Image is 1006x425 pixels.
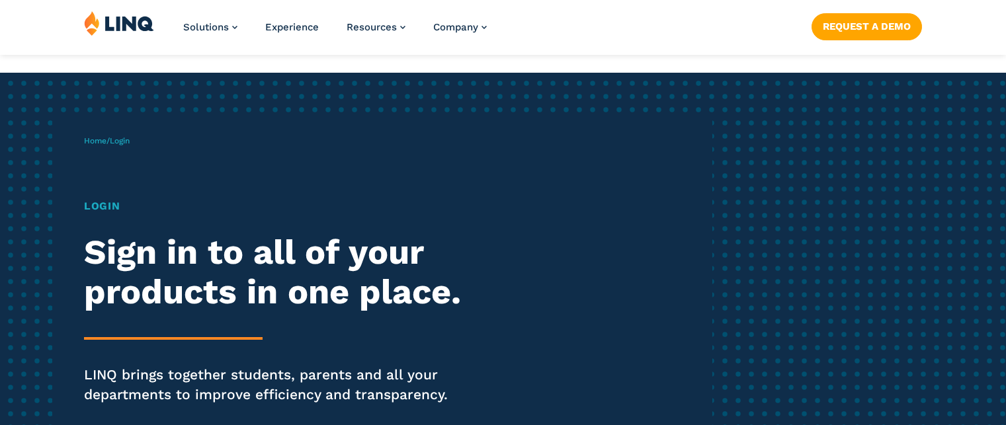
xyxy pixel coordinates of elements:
a: Request a Demo [812,13,922,40]
h2: Sign in to all of your products in one place. [84,233,472,312]
nav: Button Navigation [812,11,922,40]
a: Experience [265,21,319,33]
span: / [84,136,130,145]
h1: Login [84,198,472,214]
nav: Primary Navigation [183,11,487,54]
span: Login [110,136,130,145]
a: Solutions [183,21,237,33]
img: LINQ | K‑12 Software [84,11,154,36]
a: Company [433,21,487,33]
span: Solutions [183,21,229,33]
a: Home [84,136,106,145]
span: Company [433,21,478,33]
span: Resources [347,21,397,33]
p: LINQ brings together students, parents and all your departments to improve efficiency and transpa... [84,365,472,405]
a: Resources [347,21,405,33]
